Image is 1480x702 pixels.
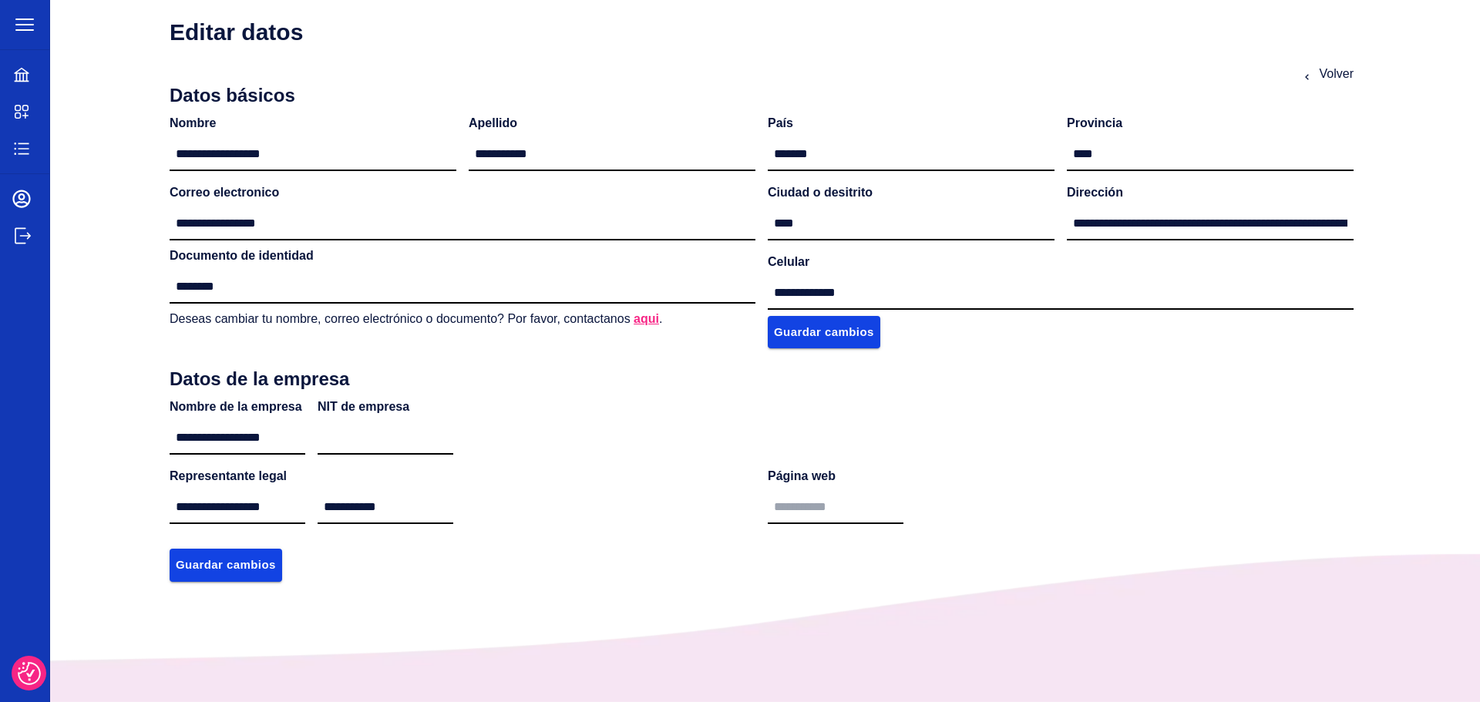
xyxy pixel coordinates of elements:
[774,322,874,342] span: Guardar cambios
[318,398,409,416] label: NIT de empresa
[170,183,279,202] label: Correo electronico
[634,310,659,328] button: aqui
[170,18,303,46] h1: Editar datos
[768,316,880,348] button: Guardar cambios
[768,253,809,271] label: Celular
[170,549,282,581] button: Guardar cambios
[170,398,302,416] label: Nombre de la empresa
[18,662,41,685] img: Revisit consent button
[176,555,276,575] span: Guardar cambios
[170,367,349,391] h2: Datos de la empresa
[170,467,287,485] label: Representante legal
[170,83,295,108] h2: Datos básicos
[170,310,755,328] p: Deseas cambiar tu nombre, correo electrónico o documento? Por favor, contactanos .
[1067,114,1122,133] label: Provincia
[469,114,517,133] label: Apellido
[1067,183,1123,202] label: Dirección
[768,467,836,485] label: Página web
[768,114,793,133] label: País
[170,247,314,265] label: Documento de identidad
[170,65,1354,83] a: Volver
[18,662,41,685] button: Preferencias de consentimiento
[768,183,873,202] label: Ciudad o desitrito
[170,114,216,133] label: Nombre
